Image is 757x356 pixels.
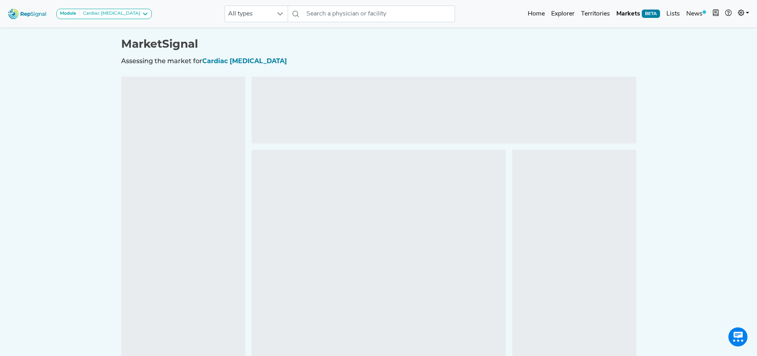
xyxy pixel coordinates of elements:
[60,11,76,16] strong: Module
[225,6,273,22] span: All types
[56,9,152,19] button: ModuleCardiac [MEDICAL_DATA]
[202,57,287,65] span: Cardiac [MEDICAL_DATA]
[80,11,140,17] div: Cardiac [MEDICAL_DATA]
[663,6,683,22] a: Lists
[121,57,636,65] h6: Assessing the market for
[642,10,660,17] span: BETA
[525,6,548,22] a: Home
[683,6,709,22] a: News
[578,6,613,22] a: Territories
[303,6,455,22] input: Search a physician or facility
[613,6,663,22] a: MarketsBETA
[709,6,722,22] button: Intel Book
[548,6,578,22] a: Explorer
[121,37,636,51] h1: MarketSignal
